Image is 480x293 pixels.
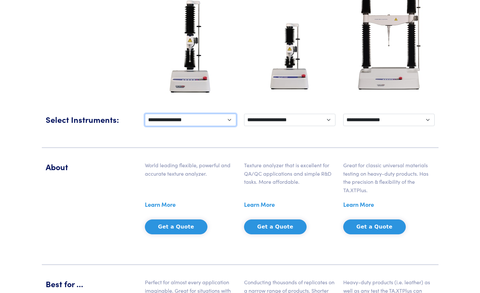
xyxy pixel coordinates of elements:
[244,219,307,234] button: Get a Quote
[244,200,275,209] a: Learn More
[343,219,406,234] button: Get a Quote
[244,161,335,186] p: Texture analyzer that is excellent for QA/QC applications and simple R&D tasks. More affordable.
[145,161,236,178] p: World leading flexible, powerful and accurate texture analyzer.
[343,200,374,209] a: Learn More
[46,161,137,172] h5: About
[46,278,137,289] h5: Best for ...
[145,200,176,209] a: Learn More
[145,219,207,234] button: Get a Quote
[46,114,137,125] h5: Select Instruments:
[343,161,435,194] p: Great for classic universal materials testing on heavy-duty products. Has the precision & flexibi...
[262,12,318,101] img: ta-xt-express-analyzer.jpg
